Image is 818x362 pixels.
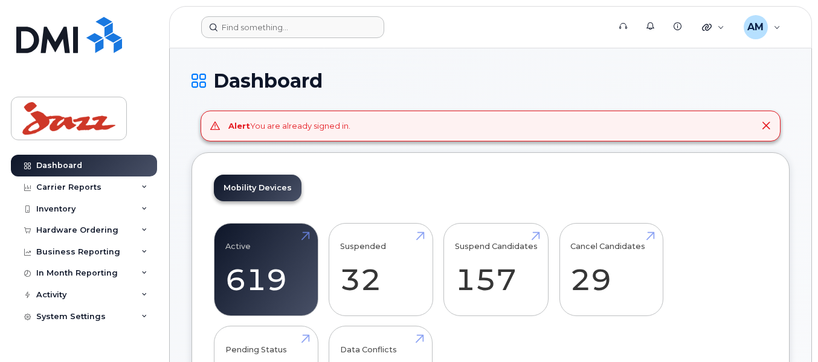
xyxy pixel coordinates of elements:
a: Active 619 [225,230,307,309]
a: Suspend Candidates 157 [455,230,538,309]
a: Mobility Devices [214,175,301,201]
strong: Alert [228,121,250,131]
div: You are already signed in. [228,120,350,132]
a: Cancel Candidates 29 [570,230,652,309]
h1: Dashboard [192,70,790,91]
a: Suspended 32 [340,230,422,309]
